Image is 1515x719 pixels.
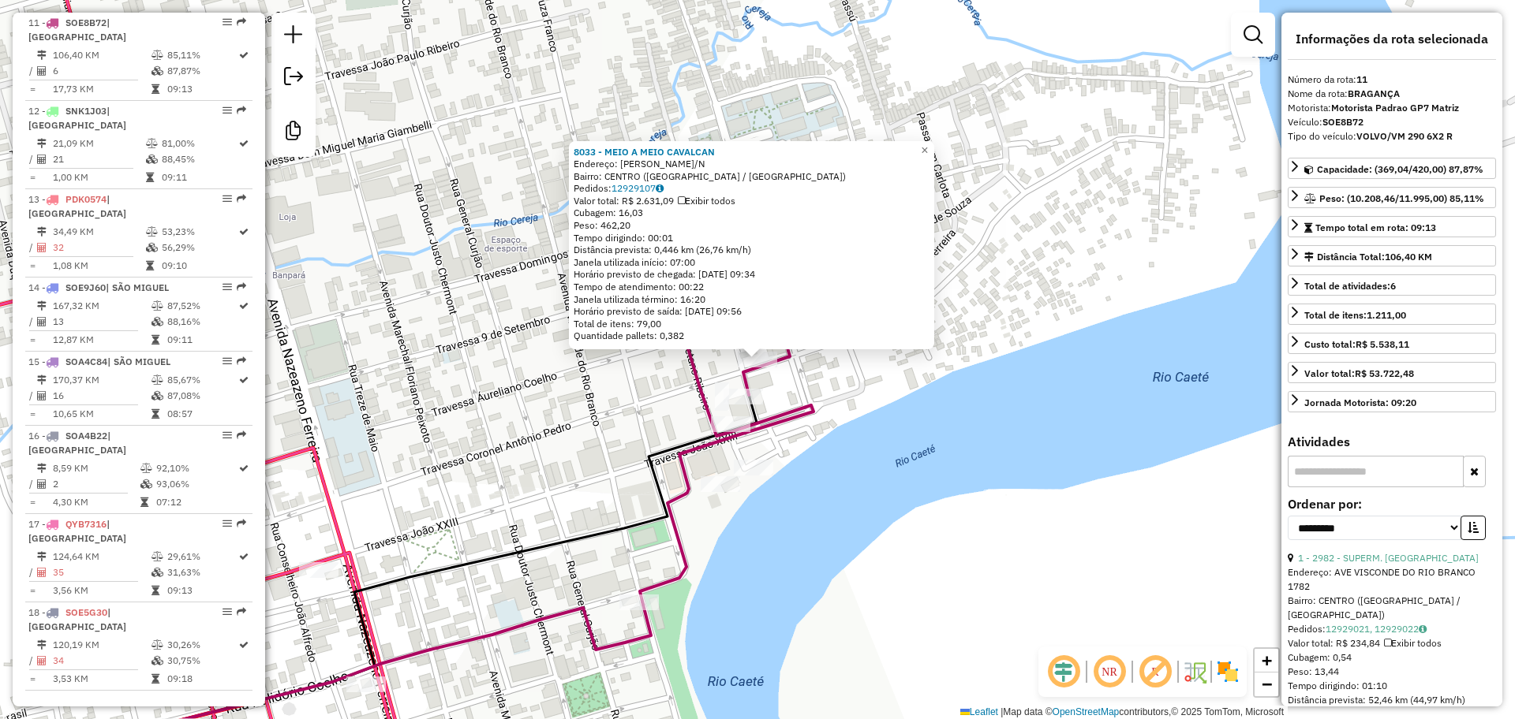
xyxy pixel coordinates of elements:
[1288,245,1496,266] a: Distância Total:106,40 KM
[52,372,151,388] td: 170,37 KM
[28,494,36,510] td: =
[237,282,246,292] em: Rota exportada
[65,356,107,367] span: SOA4C84
[574,268,930,281] div: Horário previsto de chegada: [DATE] 09:34
[28,406,36,422] td: =
[52,637,151,653] td: 120,19 KM
[1288,158,1496,179] a: Capacidade: (369,04/420,00) 87,87%
[1322,116,1363,128] strong: SOE8B72
[1288,216,1496,237] a: Tempo total em rota: 09:13
[28,476,36,492] td: /
[151,409,159,419] i: Tempo total em rota
[155,460,238,476] td: 92,10%
[28,151,36,167] td: /
[1326,623,1427,635] a: 12929021, 12929022
[37,464,47,473] i: Distância Total
[1288,274,1496,296] a: Total de atividades:6
[239,301,249,311] i: Rota otimizada
[65,606,107,618] span: SOE5G30
[1390,280,1396,292] strong: 6
[52,564,151,580] td: 35
[28,281,169,293] span: 14 -
[151,640,163,650] i: % de utilização do peso
[37,317,47,326] i: Total de Atividades
[237,430,246,440] em: Rota exportada
[161,136,238,151] td: 81,00%
[1317,163,1483,175] span: Capacidade: (369,04/420,00) 87,87%
[1288,434,1496,449] h4: Atividades
[1304,367,1414,381] div: Valor total:
[1288,636,1496,650] div: Valor total: R$ 234,84
[28,653,36,669] td: /
[574,305,930,318] div: Horário previsto de saída: [DATE] 09:56
[239,552,249,561] i: Rota otimizada
[656,184,664,193] i: Observações
[921,143,928,157] span: ×
[223,607,232,617] em: Opções
[140,464,152,473] i: % de utilização do peso
[678,195,735,207] span: Exibir todos
[107,356,170,367] span: | SÃO MIGUEL
[28,17,126,43] span: 11 -
[1288,679,1496,693] div: Tempo dirigindo: 01:10
[278,61,309,96] a: Exportar sessão
[574,293,930,306] div: Janela utilizada término: 16:20
[52,314,151,330] td: 13
[37,66,47,76] i: Total de Atividades
[1304,250,1432,264] div: Distância Total:
[1288,32,1496,47] h4: Informações da rota selecionada
[237,607,246,617] em: Rota exportada
[1384,637,1442,649] span: Exibir todos
[574,256,930,269] div: Janela utilizada início: 07:00
[1304,396,1416,410] div: Jornada Motorista: 09:20
[161,170,238,185] td: 09:11
[65,105,107,117] span: SNK1J03
[151,66,163,76] i: % de utilização da cubagem
[166,671,238,687] td: 09:18
[1288,115,1496,129] div: Veículo:
[155,494,238,510] td: 07:12
[915,141,934,160] a: Close popup
[574,219,930,232] div: Peso: 462,20
[65,17,107,28] span: SOE8B72
[278,115,309,151] a: Criar modelo
[52,240,145,255] td: 32
[37,227,47,237] i: Distância Total
[37,50,47,60] i: Distância Total
[28,81,36,97] td: =
[239,640,249,650] i: Rota otimizada
[37,568,47,577] i: Total de Atividades
[1288,73,1496,87] div: Número da rota:
[52,388,151,404] td: 16
[223,194,232,203] em: Opções
[166,653,238,669] td: 30,75%
[1288,665,1496,679] div: Peso: 13,44
[52,298,151,314] td: 167,32 KM
[1288,333,1496,354] a: Custo total:R$ 5.538,11
[37,479,47,489] i: Total de Atividades
[146,173,154,182] i: Tempo total em rota
[223,282,232,292] em: Opções
[1385,251,1432,263] span: 106,40 KM
[239,139,249,148] i: Rota otimizada
[52,258,145,274] td: 1,08 KM
[146,243,158,252] i: % de utilização da cubagem
[65,281,106,293] span: SOE9J60
[1215,659,1240,684] img: Exibir/Ocultar setores
[1355,367,1414,379] strong: R$ 53.722,48
[166,47,238,63] td: 85,11%
[37,375,47,385] i: Distância Total
[223,106,232,115] em: Opções
[151,301,163,311] i: % de utilização do peso
[1319,192,1484,204] span: Peso: (10.208,46/11.995,00) 85,11%
[166,314,238,330] td: 88,16%
[28,388,36,404] td: /
[28,170,36,185] td: =
[166,372,238,388] td: 85,67%
[1288,304,1496,325] a: Total de itens:1.211,00
[239,464,249,473] i: Rota otimizada
[574,146,930,343] div: Tempo de atendimento: 00:22
[1262,674,1272,694] span: −
[1288,494,1496,513] label: Ordenar por:
[1356,130,1453,142] strong: VOLVO/VM 290 6X2 R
